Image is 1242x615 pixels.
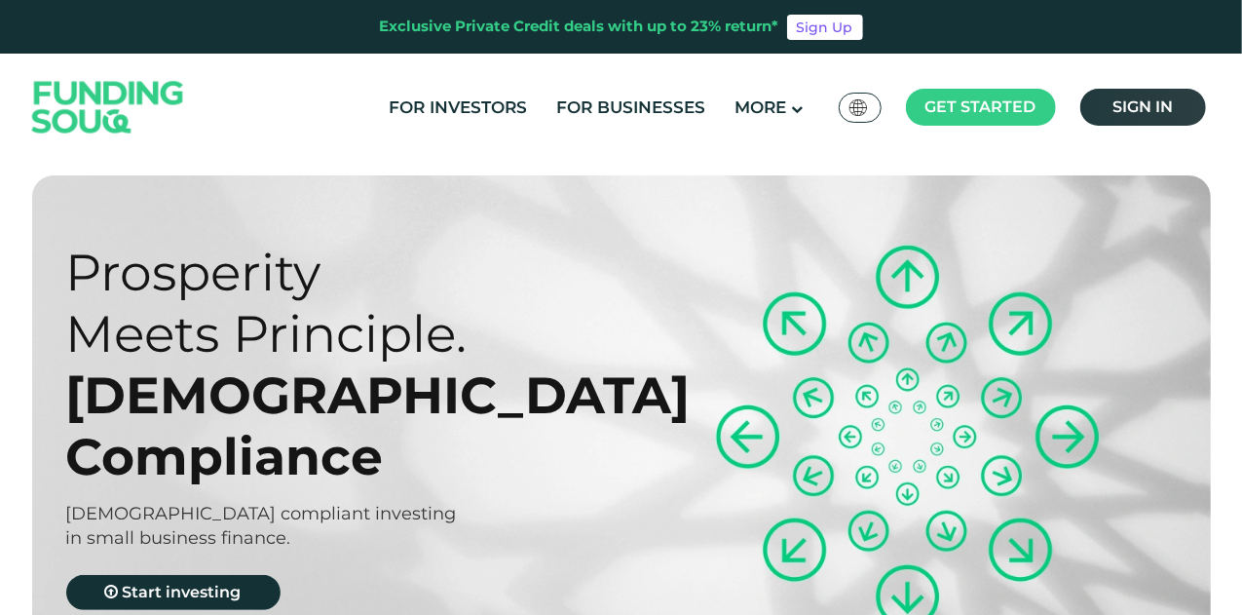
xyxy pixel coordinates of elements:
[1080,89,1206,126] a: Sign in
[384,92,532,124] a: For Investors
[66,526,656,551] div: in small business finance.
[1112,97,1173,116] span: Sign in
[66,365,656,487] div: [DEMOGRAPHIC_DATA] Compliance
[734,97,786,117] span: More
[849,99,867,116] img: SA Flag
[551,92,710,124] a: For Businesses
[66,502,656,526] div: [DEMOGRAPHIC_DATA] compliant investing
[925,97,1036,116] span: Get started
[380,16,779,38] div: Exclusive Private Credit deals with up to 23% return*
[66,242,656,303] div: Prosperity
[66,303,656,365] div: Meets Principle.
[787,15,863,40] a: Sign Up
[13,58,204,157] img: Logo
[123,583,242,601] span: Start investing
[66,575,281,610] a: Start investing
